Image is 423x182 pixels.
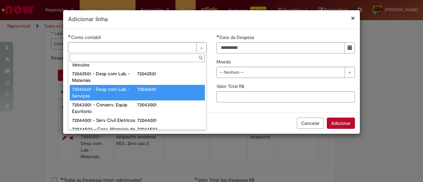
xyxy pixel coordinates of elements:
div: 72042501 [137,70,203,77]
div: 72043001 - Conserv. Equip Escritorio [72,101,137,115]
div: 72042601 - Desp com Lab. - Serviços [72,86,137,99]
div: 72044503 - Cons. Materiais de Almox. [72,126,137,139]
div: 72044001 - Serv Civil Eletricos [72,117,137,124]
div: 72042601 [137,86,203,92]
div: 72044503 [137,126,203,132]
div: 72043001 [137,101,203,108]
div: 72044001 [137,117,203,124]
ul: Conta contábil [68,63,206,129]
div: 72042501 - Desp com Lab. - Materiais [72,70,137,84]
